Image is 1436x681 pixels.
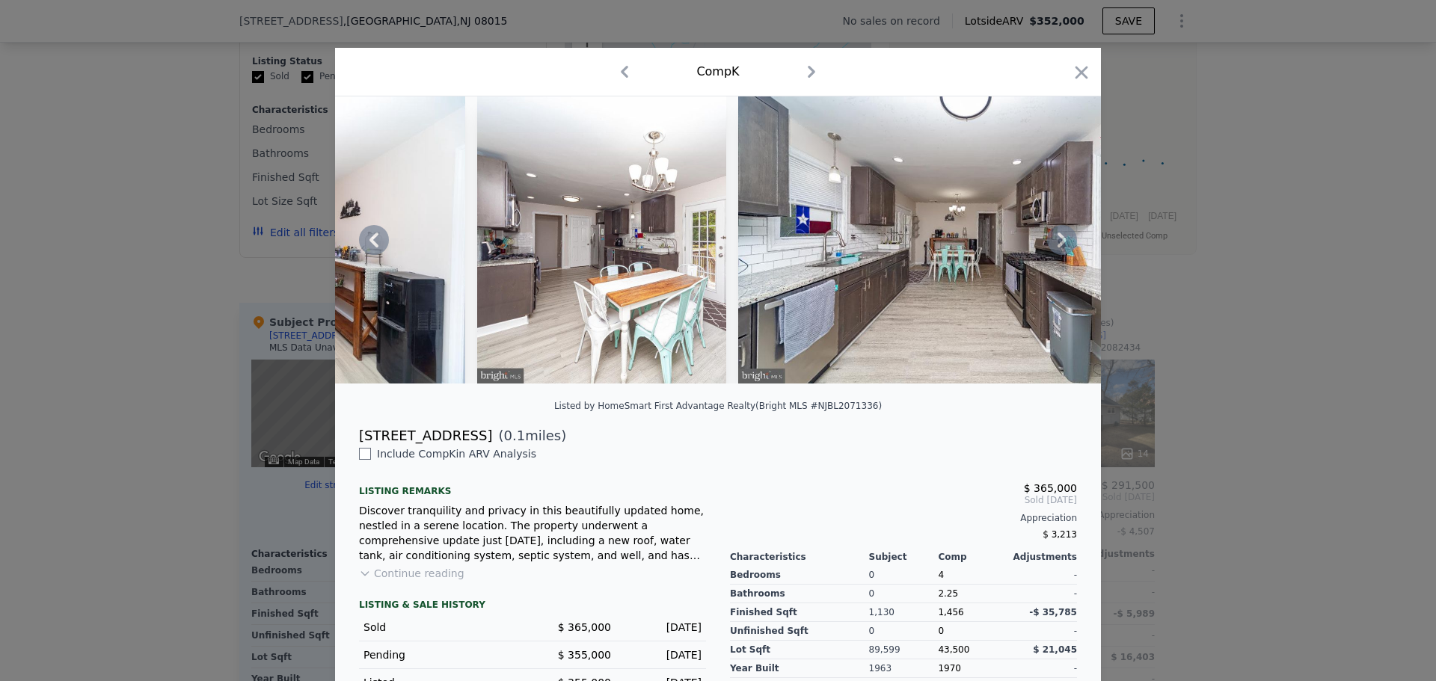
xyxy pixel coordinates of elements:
div: Year Built [730,659,869,678]
div: - [1007,622,1077,641]
div: 2.25 [938,585,1007,603]
div: [DATE] [623,620,702,635]
div: Pending [363,647,521,662]
div: Comp K [696,63,739,81]
div: Lot Sqft [730,641,869,659]
div: Subject [869,551,939,563]
div: Adjustments [1007,551,1077,563]
div: 0 [869,566,939,585]
div: LISTING & SALE HISTORY [359,599,706,614]
div: Finished Sqft [730,603,869,622]
div: Comp [938,551,1007,563]
div: Unfinished Sqft [730,622,869,641]
span: Sold [DATE] [730,494,1077,506]
div: Bedrooms [730,566,869,585]
div: Bathrooms [730,585,869,603]
span: $ 355,000 [558,649,611,661]
button: Continue reading [359,566,464,581]
span: 1,456 [938,607,963,617]
div: 0 [869,622,939,641]
div: [STREET_ADDRESS] [359,425,492,446]
div: - [1007,585,1077,603]
img: Property Img [738,96,1169,383]
img: Property Img [477,96,726,383]
div: Characteristics [730,551,869,563]
div: [DATE] [623,647,702,662]
div: - [1007,566,1077,585]
span: 0 [938,626,944,636]
div: Listed by HomeSmart First Advantage Realty (Bright MLS #NJBL2071336) [554,401,882,411]
div: 1970 [938,659,1007,678]
span: $ 365,000 [1024,482,1077,494]
span: $ 365,000 [558,621,611,633]
span: $ 3,213 [1043,529,1077,540]
span: 4 [938,570,944,580]
div: 89,599 [869,641,939,659]
span: $ 21,045 [1033,644,1077,655]
div: 0 [869,585,939,603]
div: Listing remarks [359,473,706,497]
div: Sold [363,620,521,635]
span: -$ 35,785 [1029,607,1077,617]
div: - [1007,659,1077,678]
div: Discover tranquility and privacy in this beautifully updated home, nestled in a serene location. ... [359,503,706,563]
div: 1963 [869,659,939,678]
span: Include Comp K in ARV Analysis [371,448,542,460]
div: Appreciation [730,512,1077,524]
div: 1,130 [869,603,939,622]
span: 0.1 [504,428,526,443]
span: 43,500 [938,644,969,655]
span: ( miles) [492,425,566,446]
